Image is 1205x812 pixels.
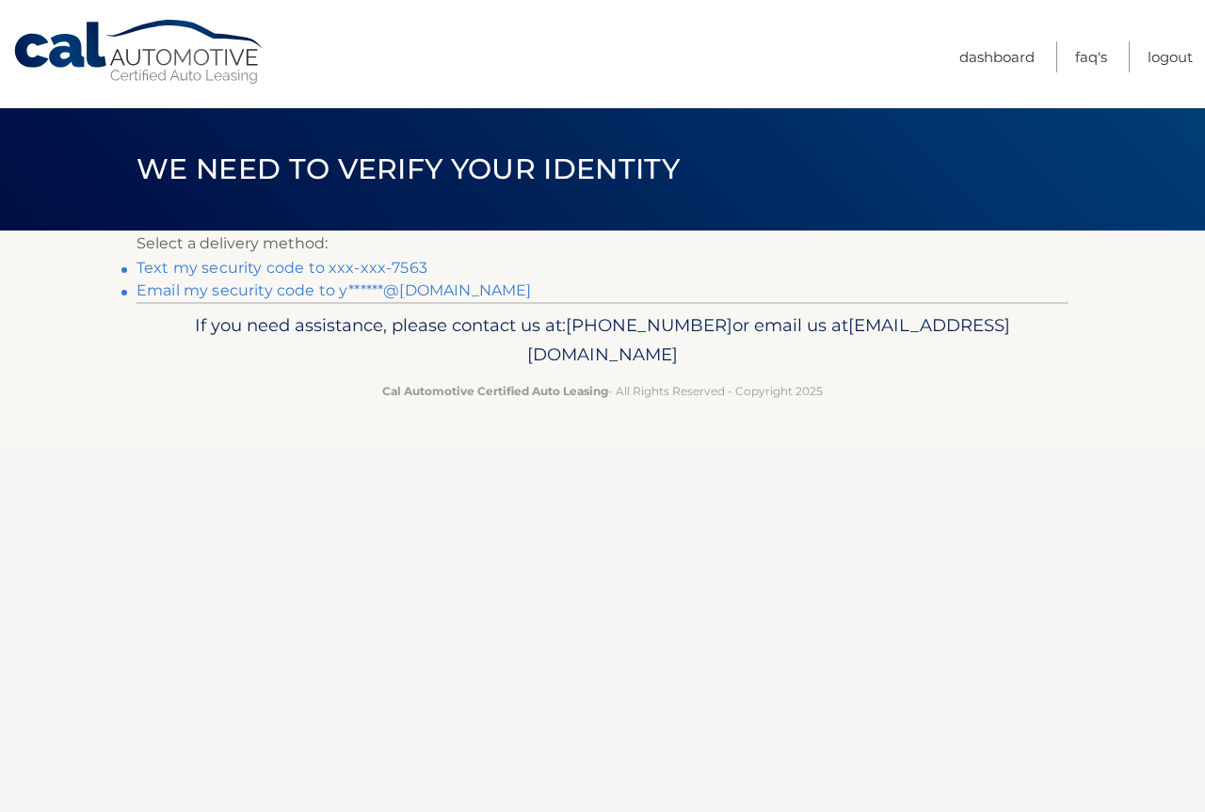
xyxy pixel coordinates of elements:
[1148,41,1193,72] a: Logout
[137,151,680,186] span: We need to verify your identity
[149,310,1056,371] p: If you need assistance, please contact us at: or email us at
[566,314,732,336] span: [PHONE_NUMBER]
[149,381,1056,401] p: - All Rights Reserved - Copyright 2025
[12,19,266,86] a: Cal Automotive
[959,41,1035,72] a: Dashboard
[137,231,1068,257] p: Select a delivery method:
[137,281,532,299] a: Email my security code to y******@[DOMAIN_NAME]
[137,259,427,277] a: Text my security code to xxx-xxx-7563
[382,384,608,398] strong: Cal Automotive Certified Auto Leasing
[1075,41,1107,72] a: FAQ's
